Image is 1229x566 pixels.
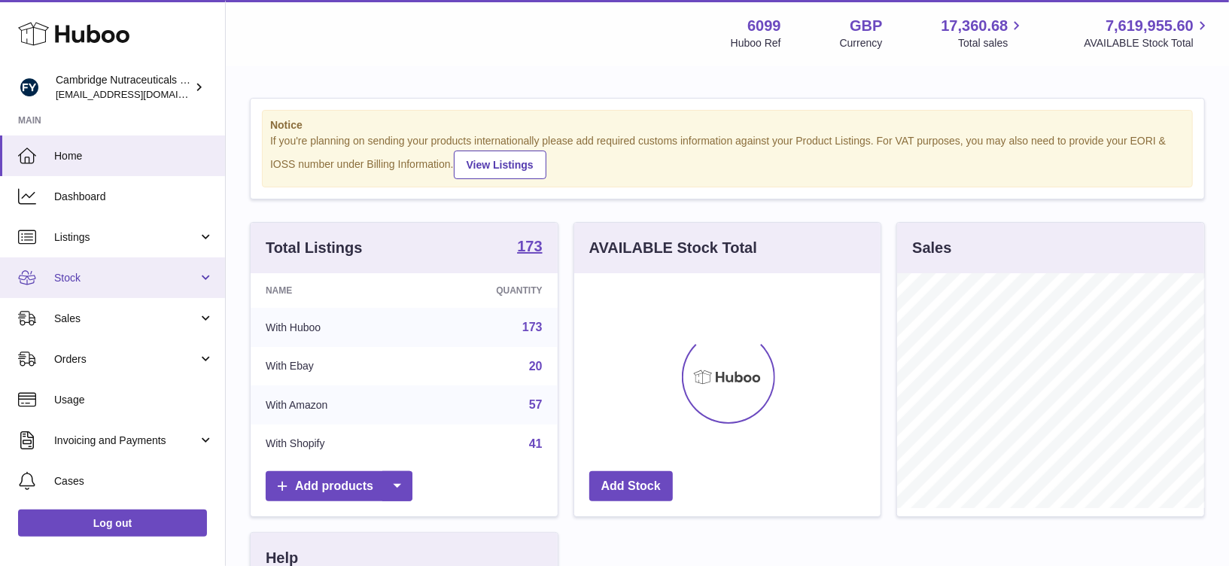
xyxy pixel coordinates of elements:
span: Home [54,149,214,163]
span: Dashboard [54,190,214,204]
h3: AVAILABLE Stock Total [589,238,757,258]
span: 17,360.68 [941,16,1008,36]
span: [EMAIL_ADDRESS][DOMAIN_NAME] [56,88,221,100]
span: 7,619,955.60 [1106,16,1194,36]
a: 20 [529,360,543,373]
strong: 6099 [747,16,781,36]
a: 17,360.68 Total sales [941,16,1025,50]
span: Listings [54,230,198,245]
span: Stock [54,271,198,285]
td: With Shopify [251,424,418,464]
td: With Amazon [251,385,418,424]
div: Cambridge Nutraceuticals Ltd [56,73,191,102]
a: Log out [18,510,207,537]
span: Cases [54,474,214,488]
h3: Sales [912,238,951,258]
a: 57 [529,398,543,411]
span: Invoicing and Payments [54,434,198,448]
span: AVAILABLE Stock Total [1084,36,1211,50]
td: With Huboo [251,308,418,347]
strong: 173 [517,239,542,254]
th: Name [251,273,418,308]
div: If you're planning on sending your products internationally please add required customs informati... [270,134,1185,179]
span: Sales [54,312,198,326]
span: Total sales [958,36,1025,50]
a: 7,619,955.60 AVAILABLE Stock Total [1084,16,1211,50]
span: Usage [54,393,214,407]
a: Add Stock [589,471,673,502]
a: 41 [529,437,543,450]
a: Add products [266,471,412,502]
span: Orders [54,352,198,367]
strong: GBP [850,16,882,36]
a: View Listings [454,151,546,179]
th: Quantity [418,273,558,308]
h3: Total Listings [266,238,363,258]
div: Huboo Ref [731,36,781,50]
td: With Ebay [251,347,418,386]
img: huboo@camnutra.com [18,76,41,99]
div: Currency [840,36,883,50]
strong: Notice [270,118,1185,132]
a: 173 [517,239,542,257]
a: 173 [522,321,543,333]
